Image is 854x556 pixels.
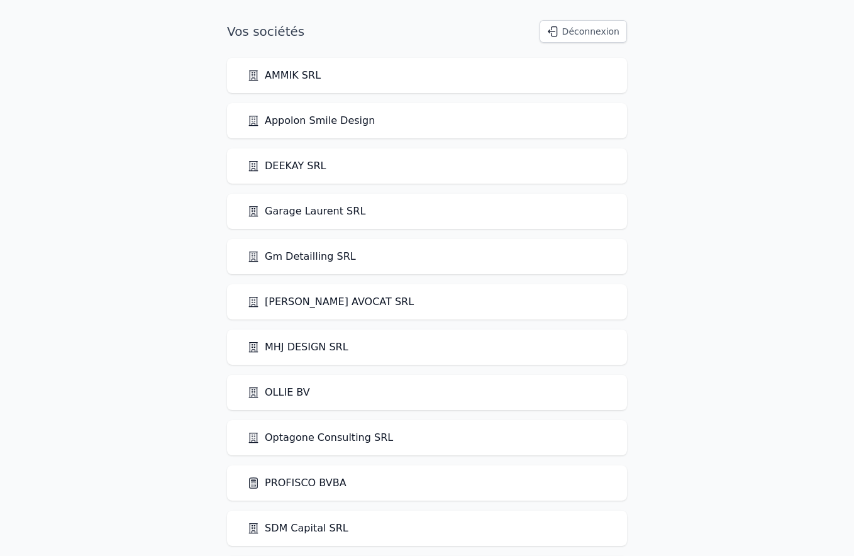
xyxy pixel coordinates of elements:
[247,68,321,83] a: AMMIK SRL
[247,521,348,536] a: SDM Capital SRL
[247,204,365,219] a: Garage Laurent SRL
[247,158,326,174] a: DEEKAY SRL
[247,475,347,491] a: PROFISCO BVBA
[247,113,375,128] a: Appolon Smile Design
[247,430,393,445] a: Optagone Consulting SRL
[247,249,356,264] a: Gm Detailling SRL
[540,20,627,43] button: Déconnexion
[247,294,414,309] a: [PERSON_NAME] AVOCAT SRL
[247,340,348,355] a: MHJ DESIGN SRL
[247,385,310,400] a: OLLIE BV
[227,23,304,40] h1: Vos sociétés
